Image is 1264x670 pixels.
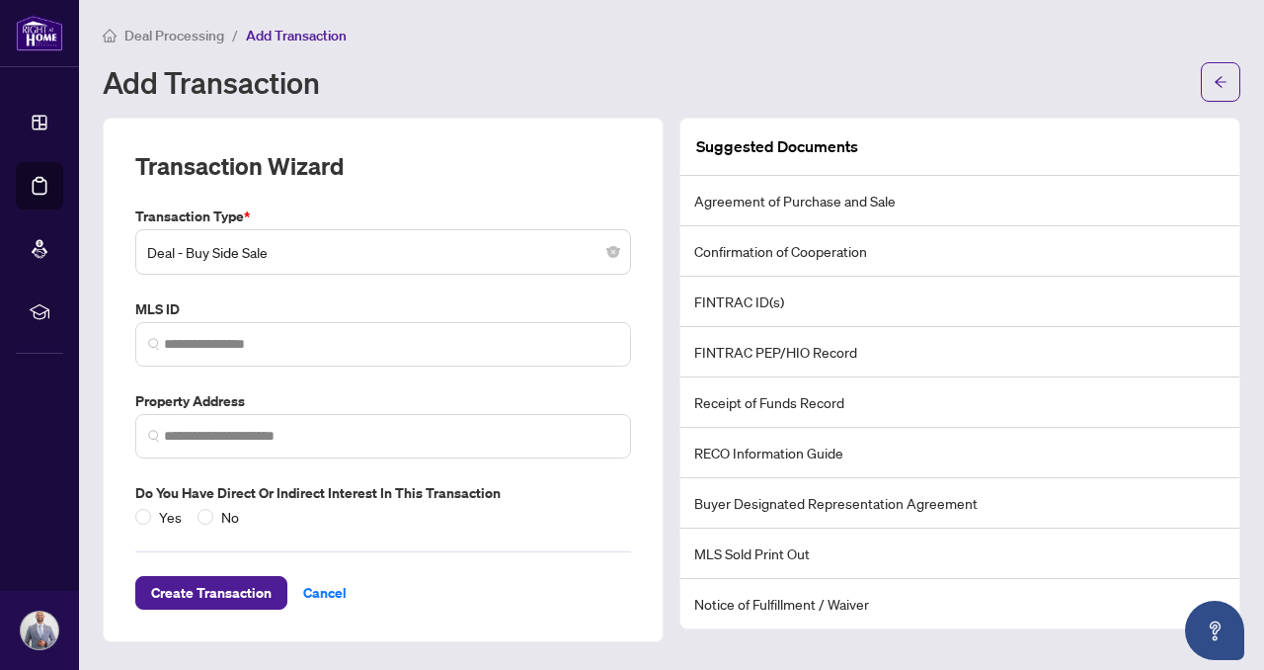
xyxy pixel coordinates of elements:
[135,390,631,412] label: Property Address
[148,338,160,350] img: search_icon
[680,428,1239,478] li: RECO Information Guide
[16,15,63,51] img: logo
[680,277,1239,327] li: FINTRAC ID(s)
[21,612,58,649] img: Profile Icon
[303,577,347,609] span: Cancel
[135,206,631,227] label: Transaction Type
[680,327,1239,377] li: FINTRAC PEP/HIO Record
[148,430,160,442] img: search_icon
[680,176,1239,226] li: Agreement of Purchase and Sale
[696,134,858,159] article: Suggested Documents
[135,576,287,610] button: Create Transaction
[232,24,238,46] li: /
[147,233,619,271] span: Deal - Buy Side Sale
[246,27,347,44] span: Add Transaction
[103,66,320,98] h1: Add Transaction
[607,246,619,258] span: close-circle
[135,150,344,182] h2: Transaction Wizard
[287,576,362,610] button: Cancel
[680,478,1239,529] li: Buyer Designated Representation Agreement
[680,529,1239,579] li: MLS Sold Print Out
[680,579,1239,628] li: Notice of Fulfillment / Waiver
[135,298,631,320] label: MLS ID
[135,482,631,504] label: Do you have direct or indirect interest in this transaction
[124,27,224,44] span: Deal Processing
[1185,601,1244,660] button: Open asap
[680,226,1239,277] li: Confirmation of Cooperation
[680,377,1239,428] li: Receipt of Funds Record
[103,29,117,42] span: home
[1214,75,1227,89] span: arrow-left
[151,577,272,609] span: Create Transaction
[151,506,190,528] span: Yes
[213,506,247,528] span: No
